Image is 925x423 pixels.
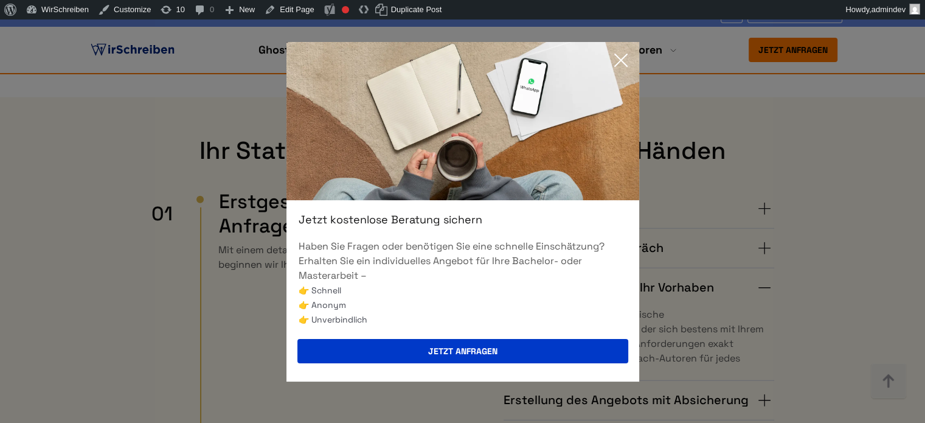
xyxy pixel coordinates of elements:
div: Jetzt kostenlose Beratung sichern [286,212,639,227]
li: 👉 Anonym [299,298,627,312]
button: Jetzt anfragen [297,339,628,363]
p: Haben Sie Fragen oder benötigen Sie eine schnelle Einschätzung? Erhalten Sie ein individuelles An... [299,239,627,283]
span: admindev [871,5,906,14]
li: 👉 Schnell [299,283,627,298]
li: 👉 Unverbindlich [299,312,627,327]
div: Focus keyphrase not set [342,6,349,13]
img: exit [286,42,639,200]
